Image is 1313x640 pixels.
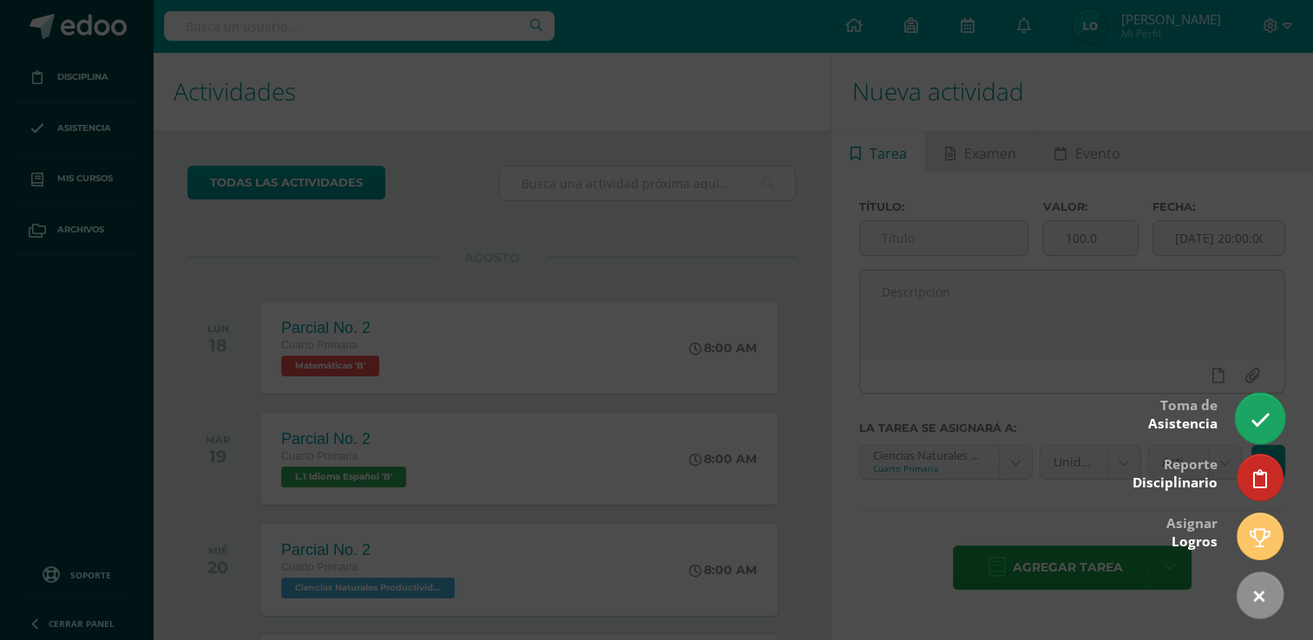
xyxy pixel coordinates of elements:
div: Toma de [1148,385,1218,441]
div: Asignar [1166,503,1218,559]
span: Disciplinario [1132,473,1218,492]
span: Logros [1172,532,1218,551]
div: Reporte [1132,444,1218,500]
span: Asistencia [1148,415,1218,433]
